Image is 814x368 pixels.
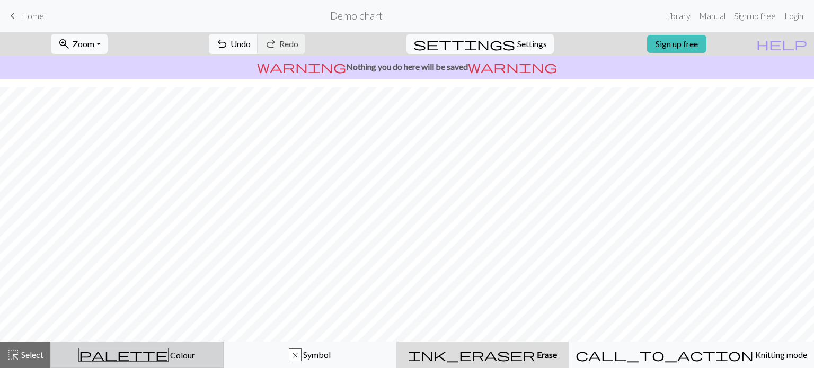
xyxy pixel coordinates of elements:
span: call_to_action [576,347,754,362]
span: help [756,37,807,51]
span: Knitting mode [754,349,807,360]
button: Zoom [51,34,108,54]
span: Settings [517,38,547,50]
h2: Demo chart [330,10,383,22]
button: Knitting mode [569,342,814,368]
span: zoom_in [58,37,70,51]
i: Settings [413,38,515,50]
span: undo [216,37,228,51]
a: Sign up free [730,5,780,26]
span: Undo [231,39,251,49]
span: palette [79,347,168,362]
a: Sign up free [647,35,706,53]
span: Home [21,11,44,21]
span: Select [20,349,43,360]
span: ink_eraser [408,347,535,362]
a: Home [6,7,44,25]
button: SettingsSettings [406,34,554,54]
p: Nothing you do here will be saved [4,60,810,73]
span: warning [468,59,557,74]
span: highlight_alt [7,347,20,362]
button: Undo [209,34,258,54]
span: Erase [535,349,557,360]
button: x Symbol [224,342,397,368]
span: Symbol [302,349,331,360]
span: Colour [169,350,195,360]
div: x [289,349,301,362]
a: Library [660,5,695,26]
button: Colour [50,342,224,368]
span: settings [413,37,515,51]
a: Manual [695,5,730,26]
span: Zoom [73,39,94,49]
button: Erase [396,342,569,368]
span: warning [257,59,346,74]
span: keyboard_arrow_left [6,8,19,23]
a: Login [780,5,808,26]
